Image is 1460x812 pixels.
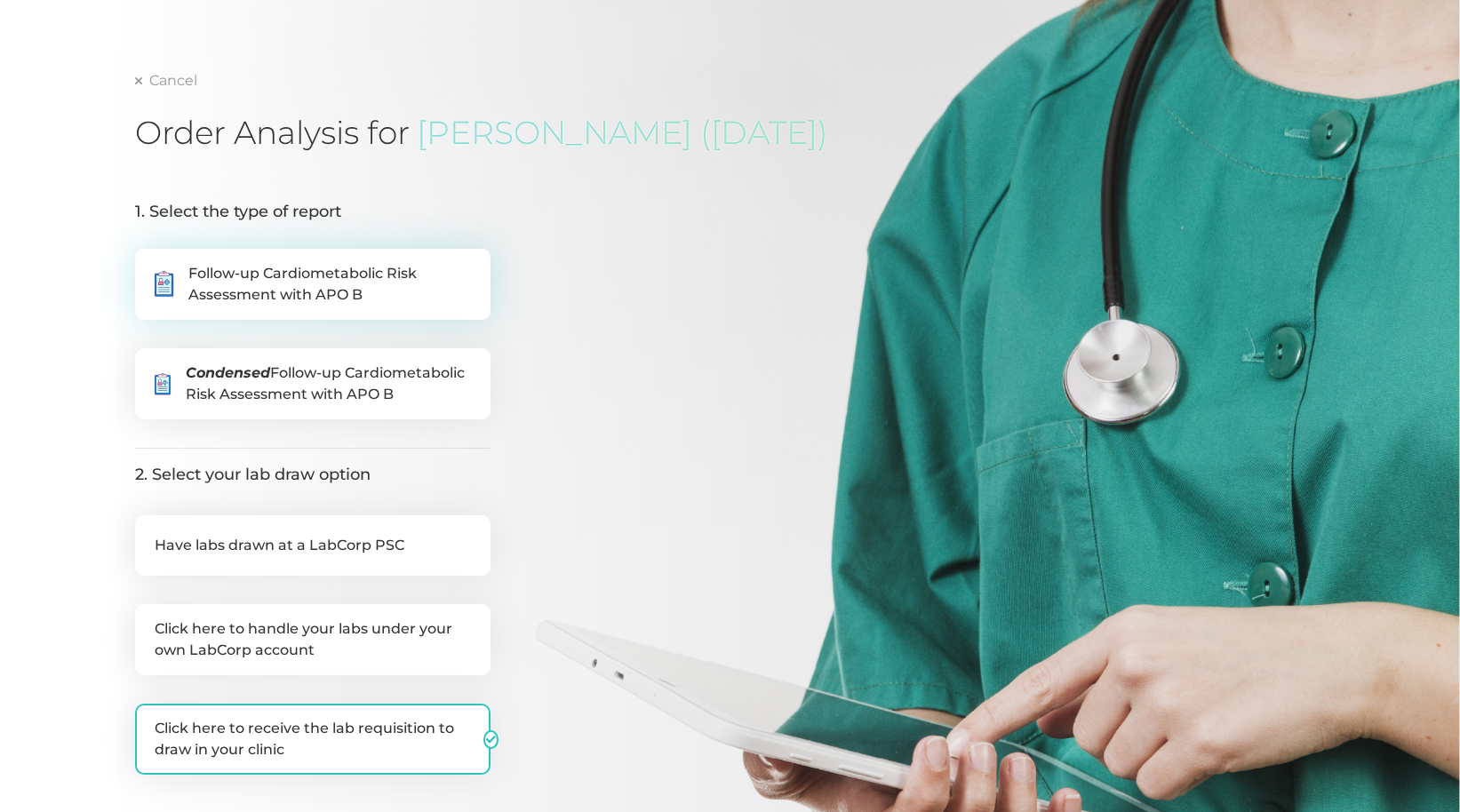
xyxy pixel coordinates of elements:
[135,604,491,675] label: Click here to handle your labs under your own LabCorp account
[135,463,491,487] legend: 2. Select your lab draw option
[186,364,270,381] span: Condensed
[186,362,471,405] span: Follow-up Cardiometabolic Risk Assessment with APO B
[135,113,1325,152] h1: Order Analysis for
[135,202,491,228] legend: 1. Select the type of report
[135,72,197,90] a: Cancel
[188,263,471,306] span: Follow-up Cardiometabolic Risk Assessment with APO B
[417,113,828,152] span: [PERSON_NAME] ([DATE])
[135,515,491,576] label: Have labs drawn at a LabCorp PSC
[135,704,491,775] label: Click here to receive the lab requisition to draw in your clinic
